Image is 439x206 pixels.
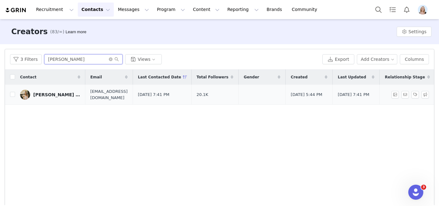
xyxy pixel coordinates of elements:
span: Relationship Stage [385,74,425,80]
i: icon: close-circle [109,57,113,61]
button: Profile [414,5,434,15]
button: Export [322,54,354,64]
button: Content [189,3,223,17]
span: Email [90,74,102,80]
button: Contacts [78,3,114,17]
span: [DATE] 5:44 PM [291,92,322,98]
span: (83/∞) [50,29,64,35]
span: [EMAIL_ADDRESS][DOMAIN_NAME] [90,88,128,101]
img: d3cf1bf0-f40b-46ed-8c1c-297f33be22b2--s.jpg [20,90,30,100]
iframe: Intercom live chat [408,185,423,200]
img: grin logo [5,7,27,13]
button: Messages [114,3,153,17]
a: Brands [263,3,288,17]
span: Contact [20,74,36,80]
a: Community [288,3,324,17]
span: 3 [421,185,426,190]
button: Reporting [224,3,262,17]
span: Created [291,74,307,80]
h3: Creators [11,26,48,37]
span: 20.1K [197,92,208,98]
i: icon: search [114,57,119,61]
input: Search... [44,54,123,64]
span: Last Updated [338,74,366,80]
button: Notifications [400,3,414,17]
span: Send Email [401,91,411,98]
button: Recruitment [32,3,77,17]
button: Views [125,54,162,64]
div: Tooltip anchor [64,29,87,35]
a: Tasks [386,3,399,17]
button: Settings [397,27,431,37]
a: [PERSON_NAME] & [PERSON_NAME] [20,90,80,100]
div: [PERSON_NAME] & [PERSON_NAME] [33,92,80,97]
span: [DATE] 7:41 PM [138,92,169,98]
span: [DATE] 7:41 PM [338,92,369,98]
button: Search [372,3,385,17]
img: f80c52dd-2235-41a6-9d2f-4759e133f372.png [418,5,428,15]
button: 3 Filters [10,54,42,64]
span: Gender [244,74,259,80]
button: Program [153,3,189,17]
span: Total Followers [197,74,229,80]
button: Columns [400,54,429,64]
span: Last Contacted Date [138,74,181,80]
button: Add Creators [357,54,398,64]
